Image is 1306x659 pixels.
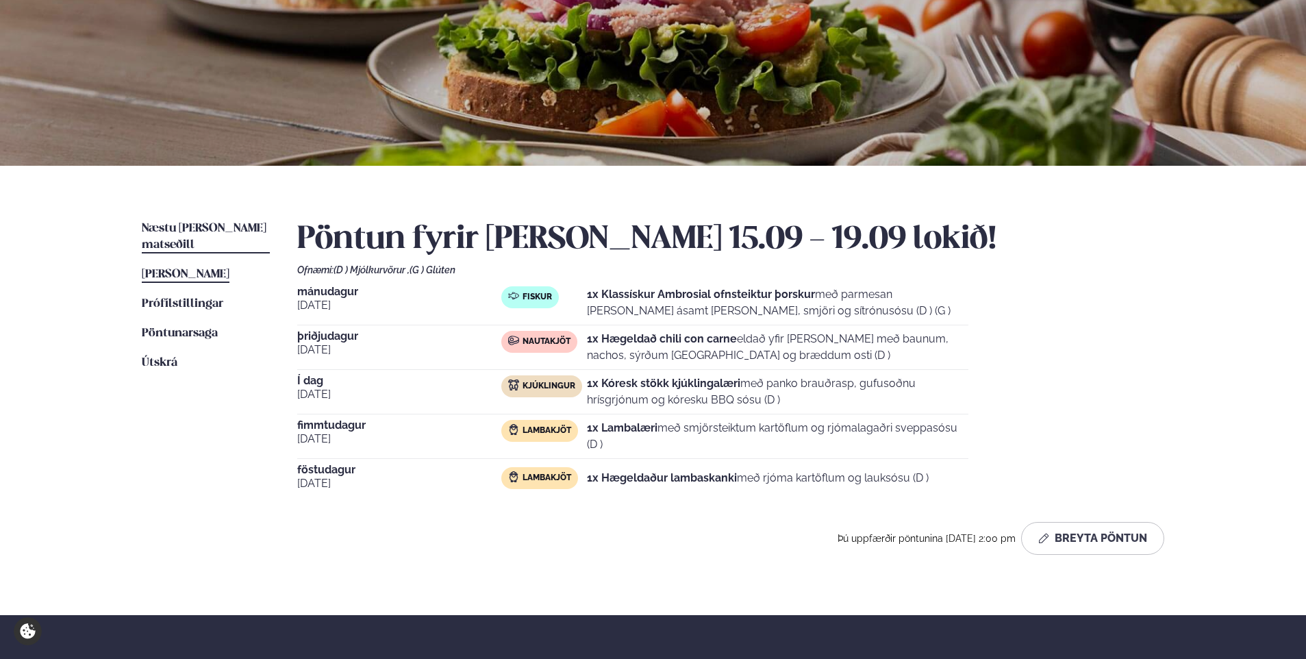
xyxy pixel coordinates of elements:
strong: 1x Hægeldaður lambaskanki [587,471,737,484]
span: [DATE] [297,431,501,447]
strong: 1x Hægeldað chili con carne [587,332,737,345]
span: Prófílstillingar [142,298,223,310]
img: beef.svg [508,335,519,346]
img: Lamb.svg [508,424,519,435]
p: með rjóma kartöflum og lauksósu (D ) [587,470,929,486]
a: Útskrá [142,355,177,371]
span: þriðjudagur [297,331,501,342]
button: Breyta Pöntun [1021,522,1164,555]
div: Ofnæmi: [297,264,1164,275]
strong: 1x Kóresk stökk kjúklingalæri [587,377,740,390]
span: Pöntunarsaga [142,327,218,339]
a: Pöntunarsaga [142,325,218,342]
span: Fiskur [523,292,552,303]
span: Kjúklingur [523,381,575,392]
span: (G ) Glúten [410,264,455,275]
span: Lambakjöt [523,473,571,484]
span: Útskrá [142,357,177,369]
span: [DATE] [297,342,501,358]
span: Nautakjöt [523,336,570,347]
span: [DATE] [297,475,501,492]
span: fimmtudagur [297,420,501,431]
strong: 1x Lambalæri [587,421,657,434]
p: eldað yfir [PERSON_NAME] með baunum, nachos, sýrðum [GEOGRAPHIC_DATA] og bræddum osti (D ) [587,331,968,364]
span: mánudagur [297,286,501,297]
p: með panko brauðrasp, gufusoðnu hrísgrjónum og kóresku BBQ sósu (D ) [587,375,968,408]
img: fish.svg [508,290,519,301]
span: Í dag [297,375,501,386]
img: chicken.svg [508,380,519,390]
h2: Pöntun fyrir [PERSON_NAME] 15.09 - 19.09 lokið! [297,221,1164,259]
p: með smjörsteiktum kartöflum og rjómalagaðri sveppasósu (D ) [587,420,968,453]
a: Næstu [PERSON_NAME] matseðill [142,221,270,253]
span: [PERSON_NAME] [142,269,229,280]
span: [DATE] [297,386,501,403]
img: Lamb.svg [508,471,519,482]
span: Næstu [PERSON_NAME] matseðill [142,223,266,251]
a: Prófílstillingar [142,296,223,312]
span: (D ) Mjólkurvörur , [334,264,410,275]
span: Þú uppfærðir pöntunina [DATE] 2:00 pm [838,533,1016,544]
span: [DATE] [297,297,501,314]
span: föstudagur [297,464,501,475]
a: Cookie settings [14,617,42,645]
span: Lambakjöt [523,425,571,436]
p: með parmesan [PERSON_NAME] ásamt [PERSON_NAME], smjöri og sítrónusósu (D ) (G ) [587,286,968,319]
a: [PERSON_NAME] [142,266,229,283]
strong: 1x Klassískur Ambrosial ofnsteiktur þorskur [587,288,815,301]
